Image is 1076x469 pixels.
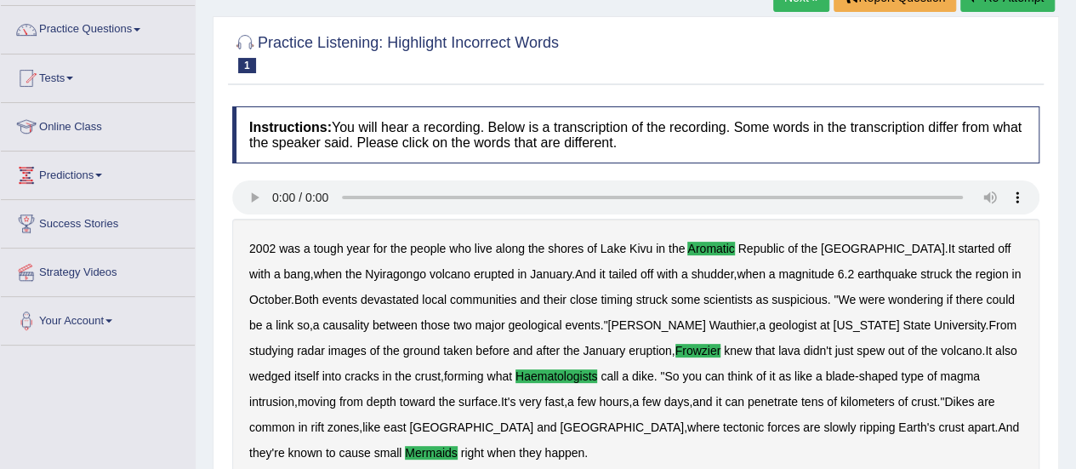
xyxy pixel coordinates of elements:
[687,420,720,434] b: where
[536,344,560,357] b: after
[857,267,917,281] b: earthquake
[421,318,450,332] b: those
[508,318,561,332] b: geological
[517,267,527,281] b: in
[1,54,195,97] a: Tests
[344,369,379,383] b: cracks
[1,152,195,194] a: Predictions
[361,293,419,306] b: devastated
[395,369,411,383] b: the
[410,242,446,255] b: people
[415,369,441,383] b: crust
[362,420,380,434] b: like
[727,369,753,383] b: think
[453,318,472,332] b: two
[737,267,765,281] b: when
[601,293,632,306] b: timing
[249,369,291,383] b: wedged
[669,242,685,255] b: the
[487,446,515,460] b: when
[298,395,336,409] b: moving
[838,267,845,281] b: 6
[778,369,791,383] b: as
[723,420,764,434] b: tectonic
[632,395,639,409] b: a
[1,249,195,291] a: Strategy Videos
[443,344,472,357] b: taken
[985,344,992,357] b: It
[530,267,572,281] b: January
[515,369,598,383] b: haematologists
[283,267,310,281] b: bang
[724,344,752,357] b: knew
[382,369,391,383] b: in
[567,395,574,409] b: a
[656,242,665,255] b: in
[548,242,584,255] b: shores
[725,395,744,409] b: can
[857,344,885,357] b: spew
[322,369,342,383] b: into
[941,344,982,357] b: volcano
[339,395,363,409] b: from
[373,318,418,332] b: between
[249,120,332,134] b: Instructions:
[767,420,800,434] b: forces
[314,242,344,255] b: tough
[675,344,721,357] b: frowzier
[519,446,541,460] b: they
[715,395,721,409] b: it
[403,344,441,357] b: ground
[703,293,753,306] b: scientists
[859,293,885,306] b: were
[948,242,954,255] b: It
[927,369,937,383] b: of
[563,344,579,357] b: the
[681,267,688,281] b: a
[544,293,566,306] b: their
[475,242,492,255] b: live
[738,242,784,255] b: Republic
[902,318,931,332] b: State
[859,420,895,434] b: ripping
[955,267,971,281] b: the
[288,446,322,460] b: known
[578,395,596,409] b: few
[820,318,830,332] b: at
[461,446,484,460] b: right
[249,267,270,281] b: with
[294,369,319,383] b: itself
[632,369,654,383] b: dike
[771,293,827,306] b: suspicious
[544,395,564,409] b: fast
[622,369,629,383] b: a
[755,344,775,357] b: that
[934,318,985,332] b: University
[816,369,823,383] b: a
[520,293,539,306] b: and
[888,293,943,306] b: wondering
[249,318,263,332] b: be
[940,369,980,383] b: magma
[265,318,272,332] b: a
[390,242,407,255] b: the
[249,293,291,306] b: October
[304,242,310,255] b: a
[409,420,533,434] b: [GEOGRAPHIC_DATA]
[449,242,471,255] b: who
[249,420,295,434] b: common
[575,267,596,281] b: And
[967,420,994,434] b: apart
[901,369,923,383] b: type
[911,395,937,409] b: crust
[769,318,817,332] b: geologist
[400,395,436,409] b: toward
[570,293,598,306] b: close
[921,344,937,357] b: the
[249,395,294,409] b: intrusion
[788,242,798,255] b: of
[560,420,684,434] b: [GEOGRAPHIC_DATA]
[513,344,532,357] b: and
[629,242,652,255] b: Kivu
[601,369,618,383] b: call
